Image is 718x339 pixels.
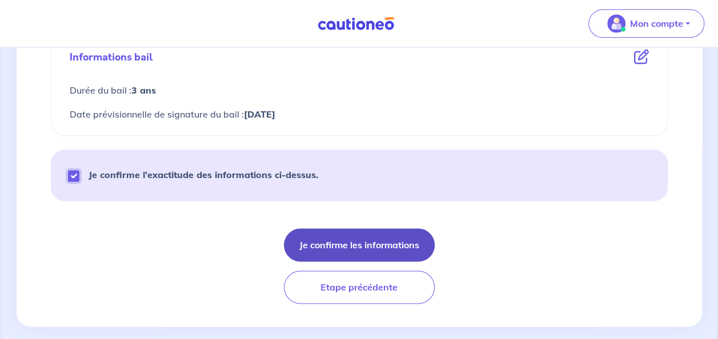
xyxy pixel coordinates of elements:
p: Date prévisionnelle de signature du bail : [70,107,649,122]
p: Durée du bail : [70,83,649,98]
p: Informations bail [70,50,153,64]
img: Cautioneo [313,17,399,31]
button: Je confirme les informations [284,228,435,261]
button: illu_account_valid_menu.svgMon compte [588,9,704,38]
strong: 3 ans [131,84,156,96]
strong: Je confirme l’exactitude des informations ci-dessus. [89,169,318,180]
img: illu_account_valid_menu.svg [607,14,625,33]
strong: [DATE] [244,108,275,120]
button: Etape précédente [284,271,435,304]
p: Mon compte [630,17,683,30]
